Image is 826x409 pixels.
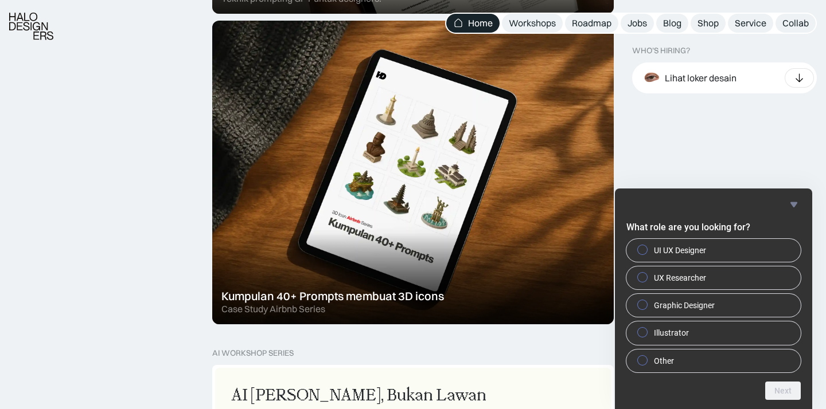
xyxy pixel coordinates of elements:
[626,239,801,372] div: What role are you looking for?
[572,17,611,29] div: Roadmap
[787,198,801,211] button: Hide survey
[765,382,801,400] button: Next question
[628,17,647,29] div: Jobs
[654,327,689,339] span: Illustrator
[698,17,719,29] div: Shop
[654,300,715,311] span: Graphic Designer
[502,14,563,33] a: Workshops
[654,355,674,367] span: Other
[663,17,681,29] div: Blog
[665,72,737,84] div: Lihat loker desain
[782,17,809,29] div: Collab
[626,198,801,400] div: What role are you looking for?
[212,348,294,358] div: AI Workshop Series
[621,14,654,33] a: Jobs
[654,245,706,256] span: UI UX Designer
[654,272,706,284] span: UX Researcher
[656,14,688,33] a: Blog
[626,221,801,234] h2: What role are you looking for?
[728,14,773,33] a: Service
[468,17,493,29] div: Home
[509,17,556,29] div: Workshops
[632,46,690,56] div: WHO’S HIRING?
[735,17,766,29] div: Service
[691,14,726,33] a: Shop
[231,384,486,408] div: AI [PERSON_NAME], Bukan Lawan
[446,14,500,33] a: Home
[212,21,614,324] a: Kumpulan 40+ Prompts membuat 3D iconsCase Study Airbnb Series
[565,14,618,33] a: Roadmap
[776,14,816,33] a: Collab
